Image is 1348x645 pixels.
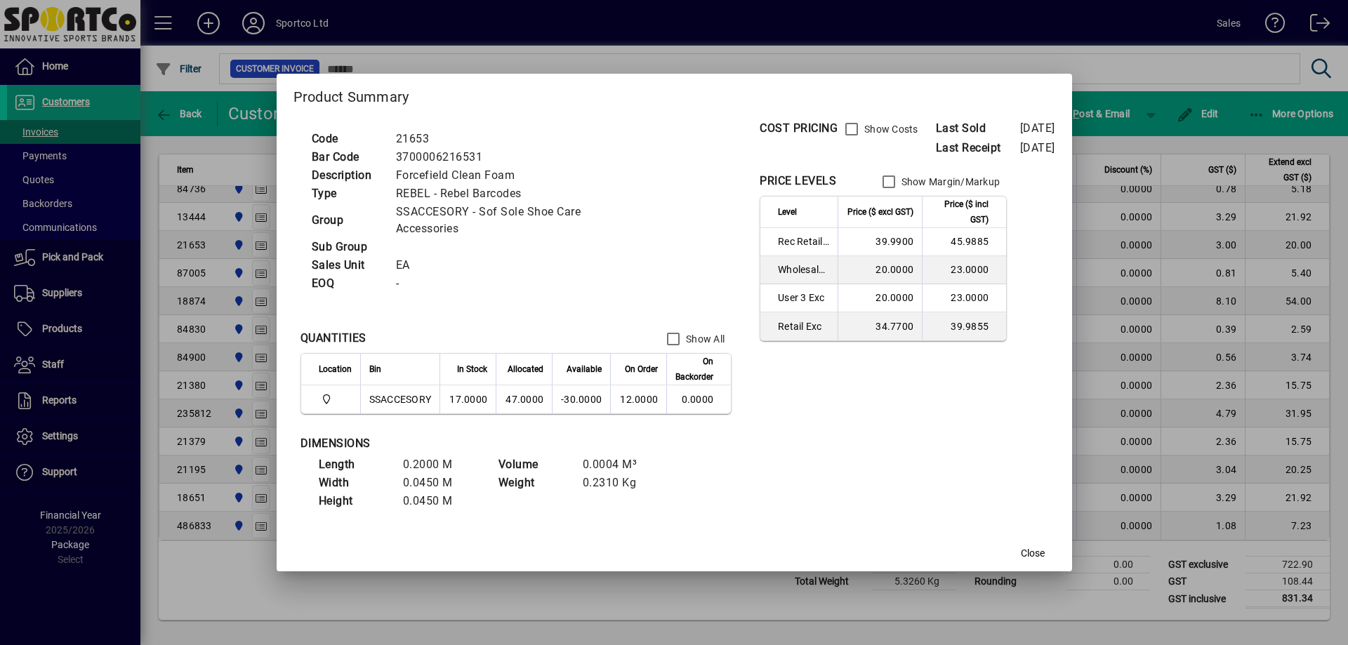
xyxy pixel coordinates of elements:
label: Show Costs [861,122,918,136]
td: Width [312,474,396,492]
td: Sub Group [305,238,389,256]
td: -30.0000 [552,385,610,413]
span: Available [567,361,602,377]
span: 12.0000 [620,394,658,405]
td: Height [312,492,396,510]
td: REBEL - Rebel Barcodes [389,185,645,203]
td: 3700006216531 [389,148,645,166]
span: Price ($ incl GST) [931,197,989,227]
button: Close [1010,540,1055,566]
span: Location [319,361,352,377]
span: Close [1021,546,1045,561]
td: 21653 [389,130,645,148]
td: SSACCESORY - Sof Sole Shoe Care Accessories [389,203,645,238]
span: Level [778,204,797,220]
td: 0.0000 [666,385,731,413]
label: Show All [683,332,725,346]
span: Retail Exc [778,319,829,333]
td: Volume [491,456,576,474]
span: In Stock [457,361,487,377]
td: Code [305,130,389,148]
td: 34.7700 [838,312,922,340]
td: Description [305,166,389,185]
span: [DATE] [1020,121,1055,135]
span: [DATE] [1020,141,1055,154]
td: 23.0000 [922,256,1006,284]
span: On Backorder [675,354,713,385]
td: 39.9900 [838,228,922,256]
div: COST PRICING [760,120,838,137]
td: 0.0004 M³ [576,456,660,474]
span: Allocated [508,361,543,377]
span: On Order [625,361,658,377]
span: Wholesale Exc [778,262,829,277]
span: Bin [369,361,381,377]
td: Weight [491,474,576,492]
td: Forcefield Clean Foam [389,166,645,185]
td: 0.2310 Kg [576,474,660,492]
td: Group [305,203,389,238]
td: - [389,274,645,293]
div: QUANTITIES [300,330,366,347]
div: PRICE LEVELS [760,173,836,189]
td: 0.0450 M [396,474,480,492]
td: Bar Code [305,148,389,166]
h2: Product Summary [277,74,1072,114]
span: User 3 Exc [778,291,829,305]
span: Rec Retail Inc [778,234,829,248]
td: Length [312,456,396,474]
td: 20.0000 [838,256,922,284]
td: 47.0000 [496,385,552,413]
td: EOQ [305,274,389,293]
td: Type [305,185,389,203]
div: DIMENSIONS [300,435,652,452]
td: 23.0000 [922,284,1006,312]
td: EA [389,256,645,274]
span: Last Sold [936,120,1020,137]
span: Last Receipt [936,140,1020,157]
td: 45.9885 [922,228,1006,256]
td: 39.9855 [922,312,1006,340]
td: 0.0450 M [396,492,480,510]
label: Show Margin/Markup [899,175,1000,189]
td: 20.0000 [838,284,922,312]
td: 0.2000 M [396,456,480,474]
span: Price ($ excl GST) [847,204,913,220]
td: SSACCESORY [360,385,440,413]
td: Sales Unit [305,256,389,274]
td: 17.0000 [440,385,496,413]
